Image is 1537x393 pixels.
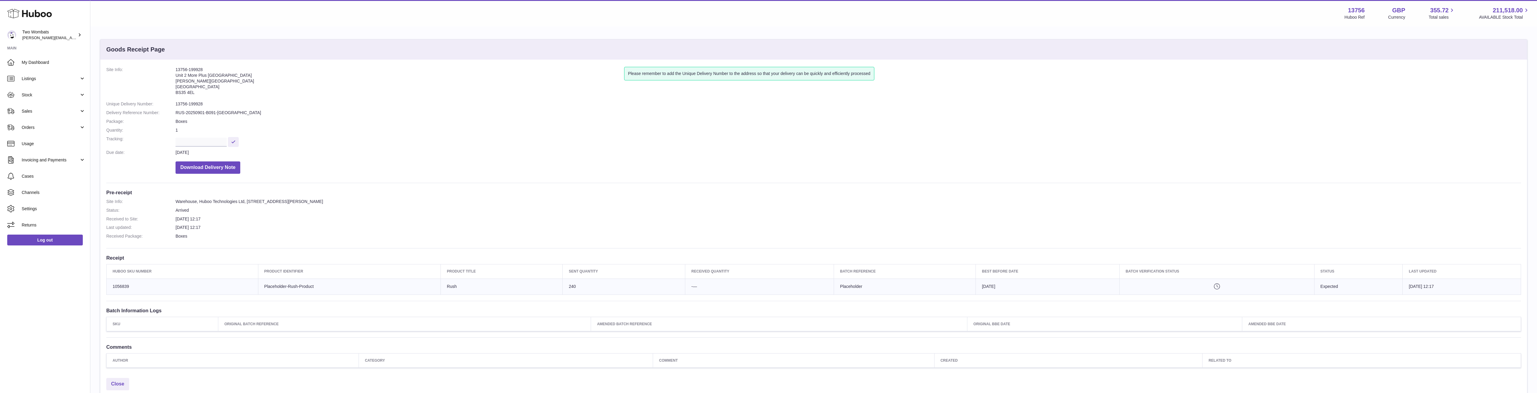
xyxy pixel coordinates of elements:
[563,264,685,279] th: Sent Quantity
[1348,6,1365,14] strong: 13756
[7,30,16,39] img: philip.carroll@twowombats.com
[1430,6,1448,14] span: 355.72
[1403,264,1521,279] th: Last updated
[176,199,1521,204] dd: Warehouse, Huboo Technologies Ltd, [STREET_ADDRESS][PERSON_NAME]
[1429,14,1455,20] span: Total sales
[685,279,834,295] td: -—
[22,108,79,114] span: Sales
[1493,6,1523,14] span: 211,518.00
[1314,264,1403,279] th: Status
[176,67,624,98] address: 13756-199928 Unit 2 More Plus [GEOGRAPHIC_DATA] [PERSON_NAME][GEOGRAPHIC_DATA] [GEOGRAPHIC_DATA] ...
[258,279,441,295] td: Placeholder-Rush-Product
[22,92,79,98] span: Stock
[1479,14,1530,20] span: AVAILABLE Stock Total
[106,254,1521,261] h3: Receipt
[107,317,218,331] th: SKU
[176,216,1521,222] dd: [DATE] 12:17
[22,190,86,195] span: Channels
[967,317,1242,331] th: Original BBE Date
[106,344,1521,350] h3: Comments
[7,235,83,245] a: Log out
[106,101,176,107] dt: Unique Delivery Number:
[107,279,258,295] td: 1056839
[1119,264,1314,279] th: Batch Verification Status
[176,233,1521,239] dd: Boxes
[176,119,1521,124] dd: Boxes
[218,317,591,331] th: Original Batch Reference
[22,35,153,40] span: [PERSON_NAME][EMAIL_ADDRESS][PERSON_NAME][DOMAIN_NAME]
[106,136,176,147] dt: Tracking:
[176,110,1521,116] dd: RUS-20250901-B091-[GEOGRAPHIC_DATA]
[976,279,1119,295] td: [DATE]
[107,354,359,368] th: Author
[591,317,967,331] th: Amended Batch Reference
[107,264,258,279] th: Huboo SKU Number
[106,67,176,98] dt: Site Info:
[1479,6,1530,20] a: 211,518.00 AVAILABLE Stock Total
[176,127,1521,133] dd: 1
[934,354,1202,368] th: Created
[1242,317,1521,331] th: Amended BBE Date
[22,29,76,41] div: Two Wombats
[834,279,976,295] td: Placeholder
[22,173,86,179] span: Cases
[106,307,1521,314] h3: Batch Information Logs
[441,264,563,279] th: Product title
[106,225,176,230] dt: Last updated:
[106,216,176,222] dt: Received to Site:
[106,378,129,390] a: Close
[563,279,685,295] td: 240
[106,189,1521,196] h3: Pre-receipt
[176,207,1521,213] dd: Arrived
[441,279,563,295] td: Rush
[176,101,1521,107] dd: 13756-199928
[106,119,176,124] dt: Package:
[106,150,176,155] dt: Due date:
[22,60,86,65] span: My Dashboard
[1392,6,1405,14] strong: GBP
[176,161,240,174] button: Download Delivery Note
[624,67,874,80] div: Please remember to add the Unique Delivery Number to the address so that your delivery can be qui...
[22,125,79,130] span: Orders
[1314,279,1403,295] td: Expected
[976,264,1119,279] th: Best Before Date
[176,225,1521,230] dd: [DATE] 12:17
[106,110,176,116] dt: Delivery Reference Number:
[1388,14,1405,20] div: Currency
[653,354,934,368] th: Comment
[1345,14,1365,20] div: Huboo Ref
[22,157,79,163] span: Invoicing and Payments
[1403,279,1521,295] td: [DATE] 12:17
[685,264,834,279] th: Received Quantity
[106,199,176,204] dt: Site Info:
[106,207,176,213] dt: Status:
[22,206,86,212] span: Settings
[258,264,441,279] th: Product Identifier
[1429,6,1455,20] a: 355.72 Total sales
[22,222,86,228] span: Returns
[359,354,653,368] th: Category
[834,264,976,279] th: Batch Reference
[22,76,79,82] span: Listings
[106,45,165,54] h3: Goods Receipt Page
[22,141,86,147] span: Usage
[106,233,176,239] dt: Received Package:
[1203,354,1521,368] th: Related to
[176,150,1521,155] dd: [DATE]
[106,127,176,133] dt: Quantity:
